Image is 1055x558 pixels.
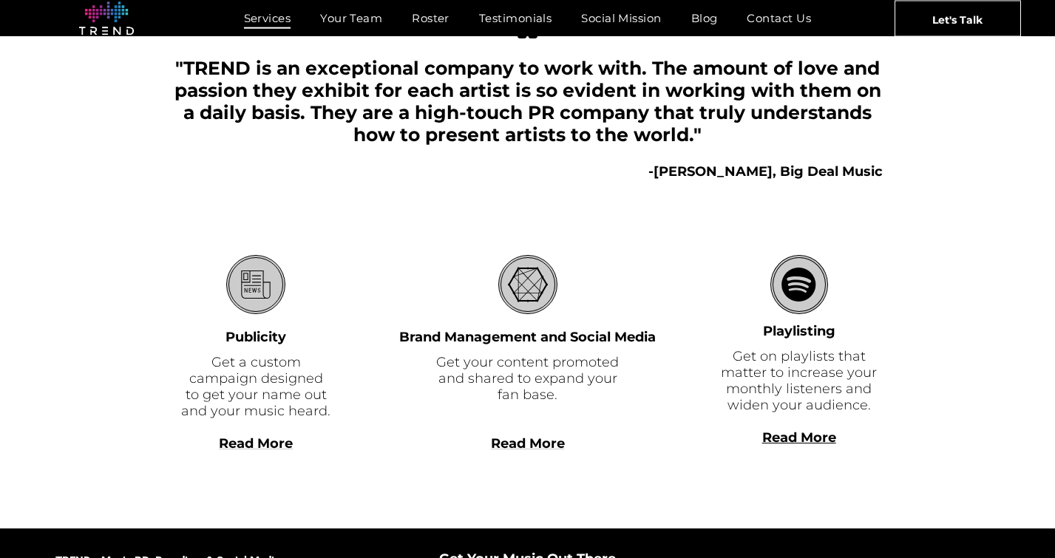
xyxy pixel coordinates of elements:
a: Your Team [305,7,397,29]
font: Get your content promoted and shared to expand your fan base. [436,354,619,403]
font: Get on playlists that matter to increase your monthly listeners and widen your audience. [721,348,877,413]
a: Testimonials [464,7,566,29]
a: Read More [491,435,565,452]
font: Playlisting [763,323,835,339]
a: Services [229,7,306,29]
div: Read More [716,446,883,462]
a: Social Mission [566,7,676,29]
span: "TREND is an exceptional company to work with. The amount of love and passion they exhibit for ea... [174,57,881,146]
font: Brand Management and Social Media [399,329,656,345]
span: Let's Talk [932,1,983,38]
font: Get a custom campaign designed to get your name out and your music heard. [181,354,330,419]
iframe: Chat Widget [789,387,1055,558]
a: Read More [762,429,836,446]
img: logo [79,1,134,35]
a: Roster [397,7,464,29]
b: -[PERSON_NAME], Big Deal Music [648,163,883,180]
a: Read More [219,435,293,452]
font: Publicity [225,329,286,345]
a: Contact Us [732,7,826,29]
a: Blog [676,7,733,29]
